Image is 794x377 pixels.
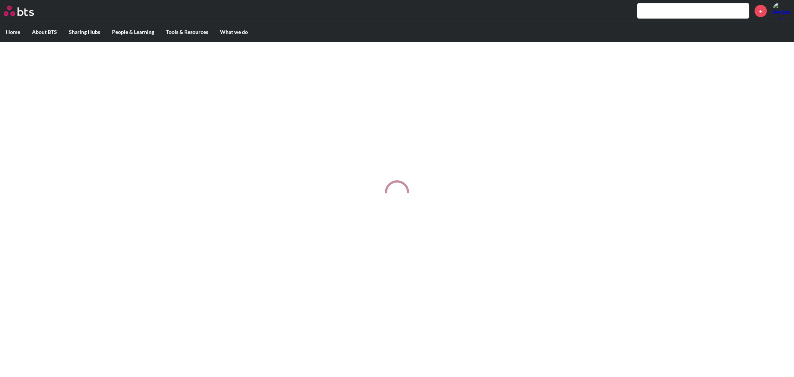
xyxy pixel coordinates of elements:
label: People & Learning [106,22,160,42]
a: Go home [4,6,48,16]
label: What we do [214,22,254,42]
label: About BTS [26,22,63,42]
img: BTS Logo [4,6,34,16]
a: + [755,5,767,17]
label: Sharing Hubs [63,22,106,42]
label: Tools & Resources [160,22,214,42]
a: Profile [772,2,790,20]
img: Benjamin Wilcock [772,2,790,20]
